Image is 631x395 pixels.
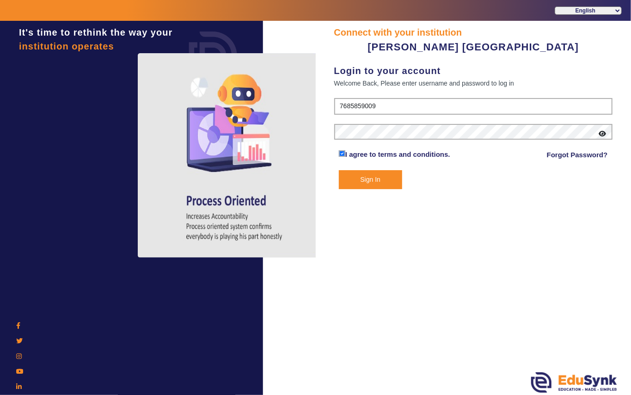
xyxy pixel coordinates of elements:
[339,170,402,189] button: Sign In
[19,41,114,51] span: institution operates
[334,25,613,39] div: Connect with your institution
[531,372,617,393] img: edusynk.png
[138,53,332,258] img: login4.png
[334,78,613,89] div: Welcome Back, Please enter username and password to log in
[334,98,613,115] input: User Name
[178,21,248,90] img: login.png
[334,39,613,55] div: [PERSON_NAME] [GEOGRAPHIC_DATA]
[345,150,450,158] a: I agree to terms and conditions.
[19,27,172,37] span: It's time to rethink the way your
[547,149,608,160] a: Forgot Password?
[334,64,613,78] div: Login to your account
